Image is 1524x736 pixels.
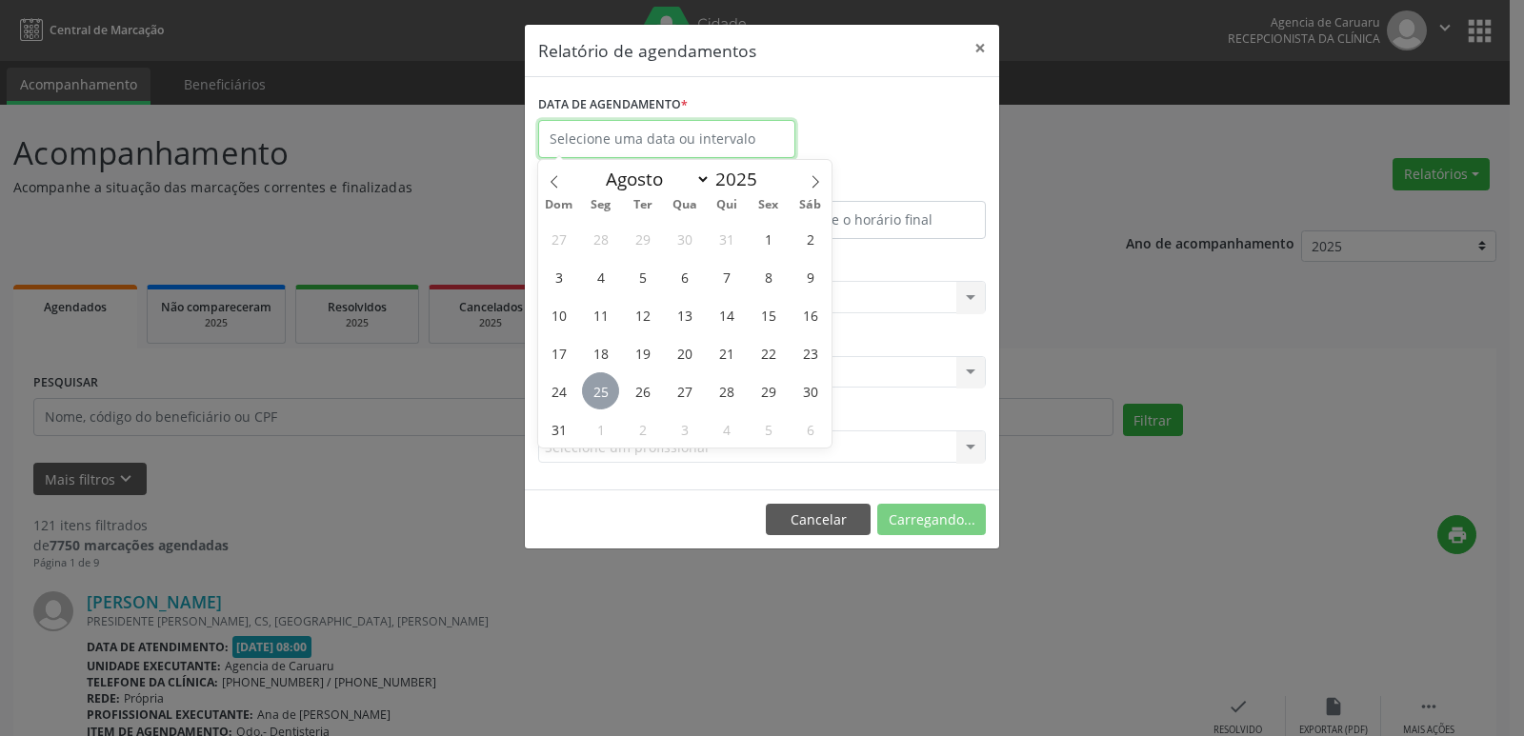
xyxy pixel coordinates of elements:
[538,120,795,158] input: Selecione uma data ou intervalo
[792,410,829,448] span: Setembro 6, 2025
[666,334,703,371] span: Agosto 20, 2025
[666,258,703,295] span: Agosto 6, 2025
[596,166,711,192] select: Month
[708,372,745,409] span: Agosto 28, 2025
[750,296,787,333] span: Agosto 15, 2025
[540,296,577,333] span: Agosto 10, 2025
[622,199,664,211] span: Ter
[582,334,619,371] span: Agosto 18, 2025
[706,199,748,211] span: Qui
[711,167,773,191] input: Year
[582,410,619,448] span: Setembro 1, 2025
[792,334,829,371] span: Agosto 23, 2025
[666,410,703,448] span: Setembro 3, 2025
[582,258,619,295] span: Agosto 4, 2025
[961,25,999,71] button: Close
[540,334,577,371] span: Agosto 17, 2025
[792,258,829,295] span: Agosto 9, 2025
[624,372,661,409] span: Agosto 26, 2025
[750,220,787,257] span: Agosto 1, 2025
[624,258,661,295] span: Agosto 5, 2025
[708,334,745,371] span: Agosto 21, 2025
[540,258,577,295] span: Agosto 3, 2025
[664,199,706,211] span: Qua
[767,201,986,239] input: Selecione o horário final
[708,296,745,333] span: Agosto 14, 2025
[708,258,745,295] span: Agosto 7, 2025
[708,220,745,257] span: Julho 31, 2025
[582,220,619,257] span: Julho 28, 2025
[538,199,580,211] span: Dom
[750,334,787,371] span: Agosto 22, 2025
[538,38,756,63] h5: Relatório de agendamentos
[666,220,703,257] span: Julho 30, 2025
[582,296,619,333] span: Agosto 11, 2025
[624,410,661,448] span: Setembro 2, 2025
[540,410,577,448] span: Agosto 31, 2025
[538,90,688,120] label: DATA DE AGENDAMENTO
[766,504,871,536] button: Cancelar
[792,296,829,333] span: Agosto 16, 2025
[792,220,829,257] span: Agosto 2, 2025
[666,296,703,333] span: Agosto 13, 2025
[750,258,787,295] span: Agosto 8, 2025
[750,410,787,448] span: Setembro 5, 2025
[708,410,745,448] span: Setembro 4, 2025
[750,372,787,409] span: Agosto 29, 2025
[624,334,661,371] span: Agosto 19, 2025
[767,171,986,201] label: ATÉ
[624,296,661,333] span: Agosto 12, 2025
[748,199,790,211] span: Sex
[792,372,829,409] span: Agosto 30, 2025
[540,220,577,257] span: Julho 27, 2025
[580,199,622,211] span: Seg
[624,220,661,257] span: Julho 29, 2025
[582,372,619,409] span: Agosto 25, 2025
[540,372,577,409] span: Agosto 24, 2025
[790,199,832,211] span: Sáb
[666,372,703,409] span: Agosto 27, 2025
[877,504,986,536] button: Carregando...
